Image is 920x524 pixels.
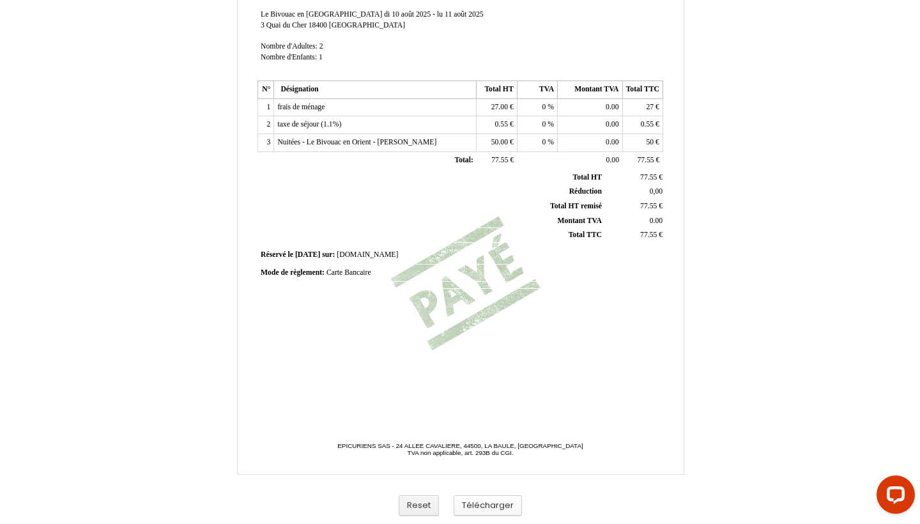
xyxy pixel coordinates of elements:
span: 77.55 [640,202,657,210]
span: di 10 août 2025 - lu 11 août 2025 [384,10,483,19]
span: Carte Bancaire [326,268,371,277]
span: Nombre d'Enfants: [261,53,317,61]
span: Total: [454,156,473,164]
td: € [477,98,517,116]
td: € [477,134,517,152]
span: 77.55 [637,156,654,164]
span: 0.55 [641,120,654,128]
td: 1 [258,98,274,116]
td: € [604,171,665,185]
th: Montant TVA [558,81,622,99]
button: Télécharger [454,495,522,516]
iframe: LiveChat chat widget [866,470,920,524]
span: Nuitées - Le Bivouac en Orient - [PERSON_NAME] [277,138,436,146]
td: € [477,116,517,134]
th: Désignation [274,81,477,99]
span: 0.00 [650,217,663,225]
span: [DOMAIN_NAME] [337,250,398,259]
td: € [622,98,663,116]
td: 3 [258,134,274,152]
span: Réduction [569,187,602,196]
span: 0.00 [606,156,619,164]
span: TVA non applicable, art. 293B du CGI. [407,449,513,456]
span: 77.55 [640,173,657,181]
span: [DATE] [295,250,320,259]
span: Total HT remisé [550,202,602,210]
span: Total HT [573,173,602,181]
td: € [604,228,665,243]
th: TVA [517,81,557,99]
span: 0 [542,120,546,128]
td: € [477,151,517,169]
span: 18400 [309,21,327,29]
span: 3 Quai du Cher [261,21,307,29]
td: 2 [258,116,274,134]
span: 2 [319,42,323,50]
span: 0.00 [606,103,618,111]
th: N° [258,81,274,99]
td: € [622,134,663,152]
span: Nombre d'Adultes: [261,42,318,50]
span: 0 [542,138,546,146]
span: [GEOGRAPHIC_DATA] [329,21,405,29]
span: frais de ménage [277,103,325,111]
td: € [622,116,663,134]
button: Reset [399,495,439,516]
span: sur: [322,250,335,259]
th: Total HT [477,81,517,99]
span: Réservé le [261,250,293,259]
span: 0.55 [495,120,508,128]
td: € [604,199,665,213]
span: Montant TVA [558,217,602,225]
span: EPICURIENS SAS - 24 ALLEE CAVALIERE, 44500, LA BAULE, [GEOGRAPHIC_DATA] [337,442,583,449]
th: Total TTC [622,81,663,99]
span: 0 [542,103,546,111]
span: 77.55 [491,156,508,164]
span: 27 [646,103,654,111]
span: 50 [646,138,654,146]
span: 0.00 [606,120,618,128]
span: Mode de règlement: [261,268,325,277]
span: 0.00 [606,138,618,146]
td: % [517,98,557,116]
td: € [622,151,663,169]
span: taxe de séjour (1.1%) [277,120,341,128]
span: 0,00 [650,187,663,196]
span: Total TTC [569,231,602,239]
span: 1 [319,53,323,61]
span: 77.55 [640,231,657,239]
td: % [517,134,557,152]
span: 27.00 [491,103,508,111]
span: Le Bivouac en [GEOGRAPHIC_DATA] [261,10,382,19]
span: 50.00 [491,138,508,146]
td: % [517,116,557,134]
